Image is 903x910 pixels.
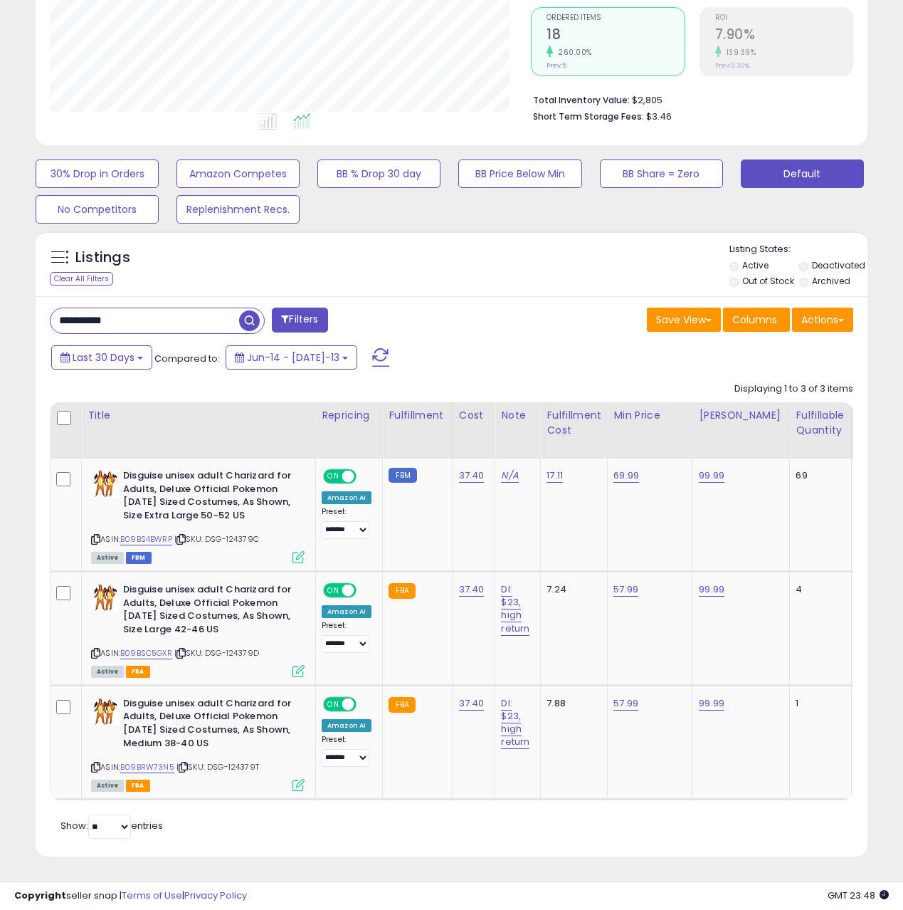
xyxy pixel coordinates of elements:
div: Displaying 1 to 3 of 3 items [734,382,853,396]
a: 17.11 [546,469,563,483]
h2: 7.90% [715,26,852,46]
small: FBM [389,468,416,483]
a: 37.40 [459,582,485,597]
div: ASIN: [91,469,305,562]
a: 99.99 [699,696,724,711]
a: 37.40 [459,469,485,483]
div: 7.24 [546,583,596,596]
a: 99.99 [699,469,724,483]
button: Jun-14 - [DATE]-13 [226,345,357,370]
div: Preset: [322,621,371,653]
span: Jun-14 - [DATE]-13 [247,350,339,365]
span: Show: entries [60,819,163,832]
strong: Copyright [14,889,66,902]
label: Archived [812,275,850,287]
button: Actions [792,308,853,332]
span: 2025-08-13 23:48 GMT [828,889,889,902]
span: OFF [354,585,377,597]
div: Preset: [322,507,371,539]
div: seller snap | | [14,889,247,903]
a: 57.99 [613,582,638,597]
div: Amazon AI [322,605,371,618]
span: | SKU: DSG-124379D [174,647,259,659]
div: [PERSON_NAME] [699,408,783,423]
a: N/A [501,469,518,483]
a: 99.99 [699,582,724,597]
small: 260.00% [553,47,592,58]
button: BB Share = Zero [600,159,723,188]
div: Min Price [613,408,687,423]
a: 37.40 [459,696,485,711]
b: Total Inventory Value: [533,94,630,106]
div: Amazon AI [322,491,371,504]
span: | SKU: DSG-124379T [176,761,259,773]
small: FBA [389,583,415,599]
li: $2,805 [533,90,843,108]
small: 139.39% [722,47,756,58]
label: Deactivated [812,259,865,271]
a: B09BSC5GXR [120,647,172,659]
img: 41rGb-2Y0JL._SL40_.jpg [91,469,120,498]
div: Preset: [322,735,371,767]
a: B09BRW73N5 [120,761,174,773]
div: Fulfillment Cost [546,408,601,438]
div: Cost [459,408,490,423]
span: ON [324,699,342,711]
div: ASIN: [91,697,305,790]
button: Default [741,159,864,188]
span: ON [324,585,342,597]
button: Amazon Competes [176,159,300,188]
div: Fulfillment [389,408,446,423]
span: FBA [126,666,150,678]
span: All listings currently available for purchase on Amazon [91,780,124,792]
span: All listings currently available for purchase on Amazon [91,666,124,678]
a: DI: $23, high return [501,582,529,636]
a: 57.99 [613,696,638,711]
a: B09BS4BWRP [120,533,172,545]
h2: 18 [546,26,684,46]
small: Prev: 5 [546,61,566,70]
button: No Competitors [36,195,159,224]
div: Repricing [322,408,376,423]
div: Clear All Filters [50,272,113,286]
div: 4 [796,583,840,596]
label: Out of Stock [742,275,794,287]
img: 41rGb-2Y0JL._SL40_.jpg [91,583,120,612]
div: Amazon AI [322,719,371,732]
span: FBA [126,780,150,792]
span: Ordered Items [546,14,684,22]
b: Disguise unisex adult Charizard for Adults, Deluxe Official Pokemon [DATE] Sized Costumes, As Sho... [123,583,296,639]
a: 69.99 [613,469,639,483]
button: Save View [647,308,721,332]
label: Active [742,259,769,271]
span: Columns [732,313,777,327]
div: 7.88 [546,697,596,710]
div: Note [501,408,534,423]
button: BB % Drop 30 day [317,159,440,188]
span: Compared to: [154,352,220,365]
div: ASIN: [91,583,305,676]
div: 1 [796,697,840,710]
span: OFF [354,471,377,483]
b: Short Term Storage Fees: [533,110,644,122]
b: Disguise unisex adult Charizard for Adults, Deluxe Official Pokemon [DATE] Sized Costumes, As Sho... [123,469,296,525]
button: Filters [272,308,327,333]
p: Listing States: [729,243,867,256]
a: Terms of Use [122,889,182,902]
small: Prev: 3.30% [715,61,749,70]
span: OFF [354,699,377,711]
button: Last 30 Days [51,345,152,370]
img: 41rGb-2Y0JL._SL40_.jpg [91,697,120,726]
button: 30% Drop in Orders [36,159,159,188]
a: Privacy Policy [184,889,247,902]
small: FBA [389,697,415,713]
div: 69 [796,469,840,482]
b: Disguise unisex adult Charizard for Adults, Deluxe Official Pokemon [DATE] Sized Costumes, As Sho... [123,697,296,753]
button: BB Price Below Min [458,159,581,188]
span: All listings currently available for purchase on Amazon [91,552,124,564]
button: Columns [723,308,790,332]
div: Fulfillable Quantity [796,408,845,438]
span: Last 30 Days [73,350,134,365]
span: ROI [715,14,852,22]
span: $3.46 [646,110,672,123]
